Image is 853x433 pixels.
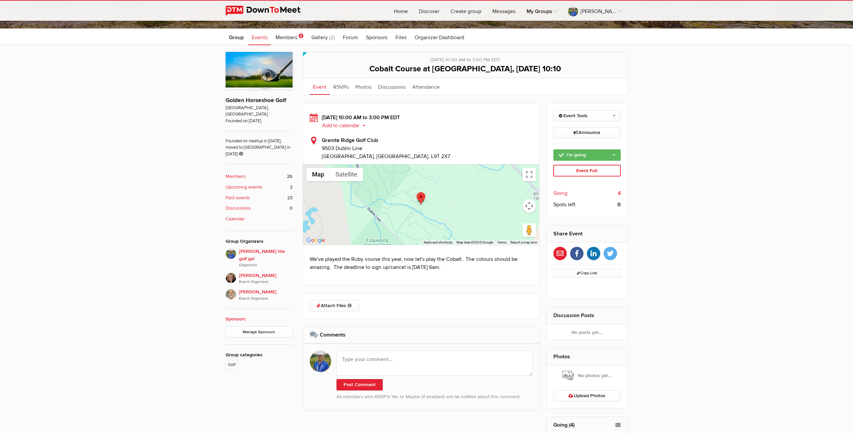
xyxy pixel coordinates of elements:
[226,205,251,212] b: Discussions
[553,201,575,209] span: Spots left
[239,272,293,285] span: [PERSON_NAME]
[392,28,410,45] a: Files
[553,353,570,360] a: Photos
[290,184,293,191] span: 2
[340,28,361,45] a: Forum
[239,288,293,302] span: [PERSON_NAME]
[226,28,247,45] a: Group
[226,97,286,104] a: Golden Horseshoe Golf
[330,78,352,95] a: RSVPs
[310,114,533,130] div: [DATE] 10:00 AM to 3:00 PM EDT
[553,417,621,433] h2: Going (4)
[226,289,236,300] img: Greg Mais
[322,144,533,152] span: 9503 Dublin Line
[272,28,307,45] a: Members 2
[369,64,561,74] span: Cobalt Course at [GEOGRAPHIC_DATA], [DATE] 10:10
[252,34,267,41] span: Events
[299,33,303,38] span: 2
[337,393,533,401] p: All members who RSVP’d Yes or Maybe (if enabled) will be notified about this comment.
[226,285,293,302] a: [PERSON_NAME]Event Organizer
[445,1,487,21] a: Create group
[329,34,335,41] span: (2)
[226,351,293,359] div: Group categories
[322,153,450,160] span: [GEOGRAPHIC_DATA], [GEOGRAPHIC_DATA], L9T 2X7
[226,173,246,180] b: Members
[523,168,536,181] button: Toggle fullscreen view
[521,1,562,21] a: My Groups
[553,189,567,197] span: Going
[523,199,536,213] button: Map camera controls
[226,52,293,89] img: Golden Horseshoe Golf
[395,34,407,41] span: Files
[287,173,293,180] span: 26
[617,201,621,209] b: 0
[553,110,621,122] a: Event Tools
[573,130,600,135] span: Announce
[553,127,621,138] a: Announce
[239,262,293,268] i: Organizer
[487,1,521,21] a: Messages
[553,165,621,177] div: Event Full
[287,194,293,202] span: 23
[305,236,327,245] img: Google
[229,34,244,41] span: Group
[523,223,536,237] button: Drag Pegman onto the map to open Street View
[239,279,293,285] i: Event Organizer
[337,379,383,390] button: Post Comment
[226,248,293,269] a: [PERSON_NAME] the golf galOrganizer
[424,240,452,245] button: Keyboard shortcuts
[226,205,293,212] a: Discussions 0
[239,248,293,269] span: [PERSON_NAME] the golf gal
[618,189,621,197] b: 4
[226,316,246,322] a: Sponsors
[311,34,328,41] span: Gallery
[226,273,236,283] img: Caroline Nesbitt
[553,312,594,319] a: Discussion Posts
[276,34,297,41] span: Members
[226,215,245,223] b: Calendar
[226,173,293,180] a: Members 26
[366,34,387,41] span: Sponsors
[226,184,262,191] b: Upcoming events
[553,390,621,402] a: Upload Photos
[226,194,293,202] a: Past events 23
[226,6,311,16] img: DownToMeet
[226,131,293,157] span: Founded on meetup in [DATE], moved to [GEOGRAPHIC_DATA] in [DATE]
[456,240,493,244] span: Map data ©2025 Google
[239,296,293,302] i: Event Organizer
[308,28,338,45] a: Gallery (2)
[310,78,330,95] a: Event
[330,168,363,181] button: Show satellite imagery
[343,34,358,41] span: Forum
[226,269,293,285] a: [PERSON_NAME]Event Organizer
[411,28,468,45] a: Organizer Dashboard
[306,168,330,181] button: Show street map
[415,34,464,41] span: Organizer Dashboard
[497,240,506,244] a: Terms (opens in new tab)
[290,205,293,212] span: 0
[310,255,533,271] p: We've played the Ruby course this year, now let's play the Cobalt. The colours should be amazing....
[553,269,621,278] button: Copy Link
[563,1,627,21] a: [PERSON_NAME] the golf gal
[226,118,293,124] span: Founded on [DATE]
[375,78,409,95] a: Discussions
[310,52,621,64] div: [DATE] 10:00 AM to 3:00 PM EDT
[226,105,293,118] span: [GEOGRAPHIC_DATA], [GEOGRAPHIC_DATA]
[409,78,443,95] a: Attendance
[553,226,621,242] h2: Share Event
[226,248,236,259] img: Beth the golf gal
[248,28,271,45] a: Events
[226,194,250,202] b: Past events
[305,236,327,245] a: Open this area in Google Maps (opens a new window)
[414,1,445,21] a: Discover
[322,137,378,144] b: Granite Ridge Golf Club
[322,123,370,129] button: Add to calendar
[547,324,627,340] div: No posts yet...
[553,149,621,161] a: I'm going
[562,370,612,381] span: No photos yet...
[226,326,293,338] a: Manage Sponsors
[226,184,293,191] a: Upcoming events 2
[363,28,391,45] a: Sponsors
[310,327,533,343] h2: Comments
[352,78,375,95] a: Photos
